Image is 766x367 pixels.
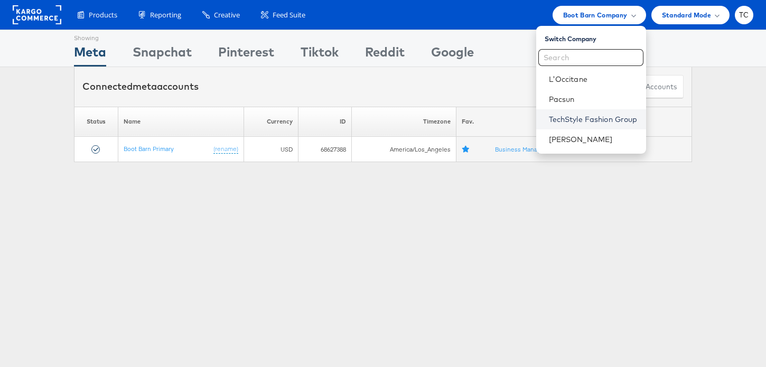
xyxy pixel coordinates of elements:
[431,43,474,67] div: Google
[549,74,638,84] a: L'Occitane
[549,134,638,145] a: [PERSON_NAME]
[365,43,405,67] div: Reddit
[563,10,628,21] span: Boot Barn Company
[549,94,638,105] a: Pacsun
[74,107,118,137] th: Status
[218,43,274,67] div: Pinterest
[351,137,456,162] td: America/Los_Angeles
[89,10,117,20] span: Products
[133,80,157,92] span: meta
[662,10,711,21] span: Standard Mode
[118,107,244,137] th: Name
[244,107,298,137] th: Currency
[150,10,181,20] span: Reporting
[538,49,643,66] input: Search
[244,137,298,162] td: USD
[133,43,192,67] div: Snapchat
[124,145,174,153] a: Boot Barn Primary
[273,10,305,20] span: Feed Suite
[301,43,339,67] div: Tiktok
[351,107,456,137] th: Timezone
[82,80,199,93] div: Connected accounts
[74,43,106,67] div: Meta
[74,30,106,43] div: Showing
[214,10,240,20] span: Creative
[739,12,749,18] span: TC
[549,114,638,125] a: TechStyle Fashion Group
[545,30,646,43] div: Switch Company
[298,107,351,137] th: ID
[495,145,553,153] a: Business Manager
[213,145,238,154] a: (rename)
[298,137,351,162] td: 68627388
